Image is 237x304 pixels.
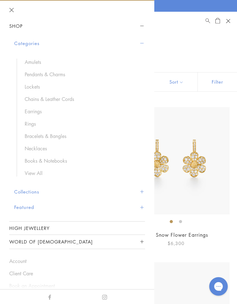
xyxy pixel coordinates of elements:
nav: Sidebar navigation [9,19,145,249]
button: Featured [14,199,145,215]
a: Lockets [25,83,139,90]
a: Books & Notebooks [25,157,139,164]
a: Pendants & Charms [25,71,139,78]
img: 18K Snow Flower Earrings [122,107,230,214]
a: Open Shopping Bag [215,17,220,25]
a: Book an Appointment [9,282,145,289]
button: Show sort by [156,73,197,91]
a: Amulets [25,59,139,65]
a: High Jewellery [9,222,145,235]
button: Collections [14,184,145,200]
a: Earrings [25,108,139,115]
span: $6,300 [168,240,185,247]
a: Search [206,17,210,25]
a: Account [9,258,145,264]
a: Chains & Leather Cords [25,96,139,102]
a: Bracelets & Bangles [25,133,139,140]
a: 18K Snow Flower Earrings [144,231,208,238]
a: Necklaces [25,145,139,152]
button: Open navigation [223,16,233,26]
iframe: Gorgias live chat messenger [206,275,231,298]
a: Client Care [9,270,145,277]
button: World of [DEMOGRAPHIC_DATA] [9,235,145,249]
a: Instagram [102,293,107,300]
a: Facebook [47,293,52,300]
a: Rings [25,120,139,127]
button: Shop [9,19,145,33]
button: Close navigation [9,8,14,12]
button: Categories [14,35,145,51]
a: View All [25,170,139,177]
button: Show filters [197,73,237,91]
